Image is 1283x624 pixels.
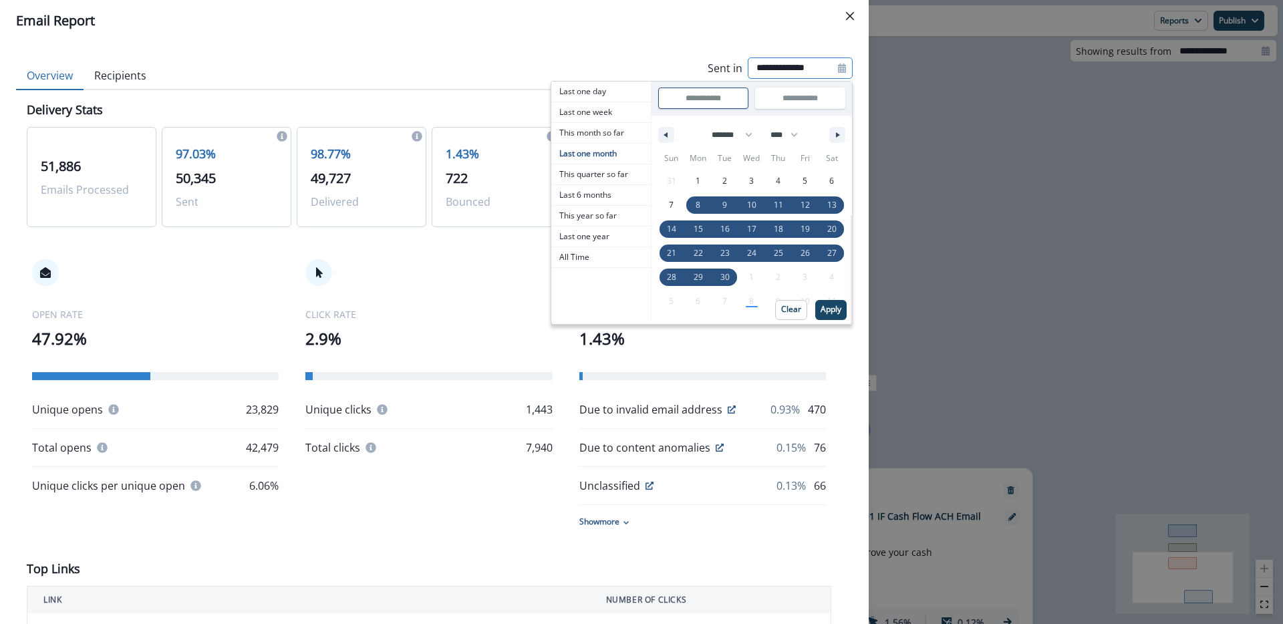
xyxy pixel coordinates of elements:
button: 6 [819,169,845,193]
p: 7,940 [526,440,553,456]
span: 13 [827,193,837,217]
p: Delivered [311,194,412,210]
span: 17 [747,217,756,241]
p: 0.93% [770,402,800,418]
p: Unique clicks per unique open [32,478,185,494]
span: 18 [774,217,783,241]
button: Overview [16,62,84,90]
span: 4 [776,169,780,193]
span: 16 [720,217,730,241]
span: 5 [803,169,807,193]
span: 49,727 [311,169,351,187]
button: 24 [738,241,765,265]
button: Last one year [551,226,651,247]
button: 3 [738,169,765,193]
p: Unclassified [579,478,640,494]
p: Bounced [446,194,547,210]
span: 8 [696,193,700,217]
button: 14 [658,217,685,241]
span: 24 [747,241,756,265]
p: Show more [579,516,619,528]
p: 98.77% [311,145,412,163]
p: Apply [821,305,841,314]
span: 10 [747,193,756,217]
button: 26 [792,241,819,265]
button: This quarter so far [551,164,651,185]
span: This quarter so far [551,164,651,184]
button: 13 [819,193,845,217]
span: Sat [819,148,845,169]
span: 1 [696,169,700,193]
p: 2.9% [305,327,552,351]
p: 0.13% [776,478,806,494]
p: 0.15% [776,440,806,456]
button: 21 [658,241,685,265]
span: 6 [829,169,834,193]
p: 470 [808,402,826,418]
button: 17 [738,217,765,241]
div: Email Report [16,11,853,31]
button: 4 [765,169,792,193]
button: Clear [775,300,807,320]
p: 1.43% [579,327,826,351]
span: 15 [694,217,703,241]
th: LINK [27,587,590,614]
button: Apply [815,300,847,320]
span: 29 [694,265,703,289]
button: 18 [765,217,792,241]
span: All Time [551,247,651,267]
button: 29 [685,265,712,289]
span: 2 [722,169,727,193]
span: 25 [774,241,783,265]
span: Sun [658,148,685,169]
span: Last 6 months [551,185,651,205]
th: NUMBER OF CLICKS [590,587,831,614]
p: Due to invalid email address [579,402,722,418]
span: Last one month [551,144,651,164]
span: 12 [801,193,810,217]
p: Total opens [32,440,92,456]
button: 8 [685,193,712,217]
span: 26 [801,241,810,265]
button: This month so far [551,123,651,144]
p: Sent in [708,60,742,76]
button: All Time [551,247,651,268]
button: Last one week [551,102,651,123]
button: 15 [685,217,712,241]
span: 30 [720,265,730,289]
p: 47.92% [32,327,279,351]
p: 66 [814,478,826,494]
p: OPEN RATE [32,307,279,321]
span: 27 [827,241,837,265]
p: 97.03% [176,145,277,163]
p: 23,829 [246,402,279,418]
span: Wed [738,148,765,169]
p: Unique clicks [305,402,372,418]
button: 27 [819,241,845,265]
span: 20 [827,217,837,241]
button: 16 [712,217,738,241]
span: 722 [446,169,468,187]
button: 20 [819,217,845,241]
span: Fri [792,148,819,169]
p: 6.06% [249,478,279,494]
p: 1.43% [446,145,547,163]
span: 50,345 [176,169,216,187]
p: 1,443 [526,402,553,418]
span: Mon [685,148,712,169]
span: 9 [722,193,727,217]
span: 11 [774,193,783,217]
button: 28 [658,265,685,289]
button: Last one day [551,82,651,102]
p: Clear [781,305,801,314]
p: Sent [176,194,277,210]
button: 1 [685,169,712,193]
p: Total clicks [305,440,360,456]
button: Close [839,5,861,27]
span: 23 [720,241,730,265]
p: Top Links [27,560,80,578]
button: 22 [685,241,712,265]
button: 12 [792,193,819,217]
span: 51,886 [41,157,81,175]
button: 19 [792,217,819,241]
